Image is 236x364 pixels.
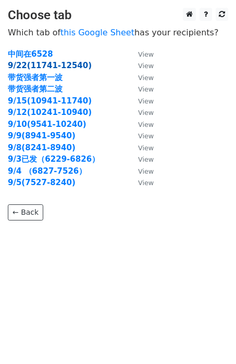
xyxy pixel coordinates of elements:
small: View [138,109,154,116]
small: View [138,121,154,128]
small: View [138,85,154,93]
small: View [138,62,154,70]
a: 9/12(10241-10940) [8,108,92,117]
a: 带货强者第一波 [8,73,63,82]
a: View [128,166,154,176]
small: View [138,179,154,187]
a: 带货强者第二波 [8,84,63,94]
a: 9/15(10941-11740) [8,96,92,106]
a: ← Back [8,204,43,220]
small: View [138,74,154,82]
small: View [138,155,154,163]
h3: Choose tab [8,8,228,23]
a: 9/22(11741-12540) [8,61,92,70]
a: View [128,49,154,59]
div: 聊天小组件 [184,314,236,364]
a: View [128,143,154,152]
a: 9/10(9541-10240) [8,120,86,129]
a: View [128,108,154,117]
small: View [138,132,154,140]
p: Which tab of has your recipients? [8,27,228,38]
a: View [128,96,154,106]
a: View [128,131,154,140]
a: View [128,154,154,164]
a: View [128,178,154,187]
a: this Google Sheet [60,28,134,37]
small: View [138,167,154,175]
a: View [128,61,154,70]
small: View [138,97,154,105]
a: 中间在6528 [8,49,53,59]
small: View [138,144,154,152]
a: View [128,73,154,82]
small: View [138,50,154,58]
a: 9/3已发（6229-6826） [8,154,100,164]
a: 9/5(7527-8240) [8,178,76,187]
a: 9/4 （6827-7526） [8,166,86,176]
a: 9/9(8941-9540) [8,131,76,140]
a: View [128,120,154,129]
a: 9/8(8241-8940) [8,143,76,152]
a: View [128,84,154,94]
iframe: Chat Widget [184,314,236,364]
